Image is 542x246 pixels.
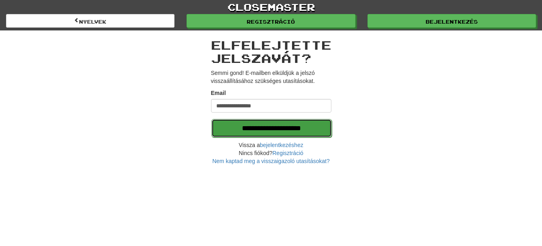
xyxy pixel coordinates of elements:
font: closemaster [227,1,315,13]
a: bejelentkezéshez [260,142,303,148]
a: Regisztráció [187,14,355,28]
font: Regisztráció [247,19,295,24]
font: Elfelejtette jelszavát? [211,38,331,65]
font: Semmi gond! E-mailben elküldjük a jelszó visszaállításához szükséges utasításokat. [211,70,315,84]
a: Nem kaptad meg a visszaigazoló utasításokat? [212,158,330,164]
font: Email [211,90,226,96]
a: Regisztráció [272,150,303,156]
font: Bejelentkezés [426,19,478,24]
font: Vissza a [239,142,260,148]
font: Nyelvek [79,19,106,24]
font: Nincs fiókod? [239,150,272,156]
a: Bejelentkezés [367,14,536,28]
a: Nyelvek [6,14,175,28]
